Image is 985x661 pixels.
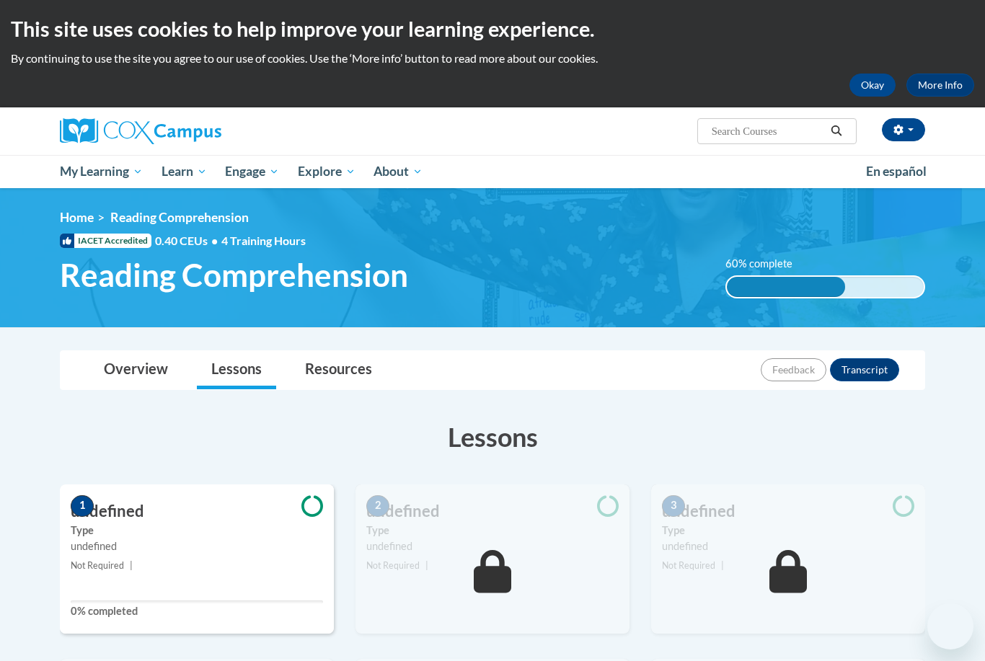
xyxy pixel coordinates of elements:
a: Home [60,210,94,225]
span: Not Required [71,560,124,571]
label: 0% completed [71,603,323,619]
h3: undefined [651,500,925,523]
span: • [211,234,218,247]
span: 3 [662,495,685,517]
a: Cox Campus [60,118,334,144]
h3: undefined [60,500,334,523]
label: Type [366,523,619,538]
div: 60% complete [727,277,845,297]
a: Resources [291,351,387,389]
button: Account Settings [882,118,925,141]
a: My Learning [50,155,152,188]
label: Type [662,523,914,538]
span: Reading Comprehension [60,256,408,294]
span: 1 [71,495,94,517]
a: Overview [89,351,182,389]
a: En español [857,156,936,187]
span: | [130,560,133,571]
button: Search [826,123,847,140]
span: About [374,163,423,180]
a: About [365,155,433,188]
span: 0.40 CEUs [155,233,221,249]
div: undefined [366,538,619,554]
button: Okay [849,74,896,97]
button: Transcript [830,358,899,381]
div: undefined [662,538,914,554]
span: | [425,560,428,571]
a: Engage [216,155,288,188]
label: 60% complete [725,256,808,272]
div: Main menu [38,155,947,188]
label: Type [71,523,323,538]
span: En español [866,164,927,179]
span: | [721,560,724,571]
span: My Learning [60,163,143,180]
h3: Lessons [60,419,925,455]
h2: This site uses cookies to help improve your learning experience. [11,14,974,43]
iframe: Button to launch messaging window [927,603,973,649]
p: By continuing to use the site you agree to our use of cookies. Use the ‘More info’ button to read... [11,50,974,66]
a: Explore [288,155,365,188]
span: Reading Comprehension [110,210,249,225]
a: Learn [152,155,216,188]
span: Not Required [366,560,420,571]
span: Explore [298,163,355,180]
button: Feedback [761,358,826,381]
span: 2 [366,495,389,517]
span: Engage [225,163,279,180]
h3: undefined [355,500,630,523]
span: 4 Training Hours [221,234,306,247]
input: Search Courses [710,123,826,140]
span: Not Required [662,560,715,571]
img: Cox Campus [60,118,221,144]
div: undefined [71,538,323,554]
a: Lessons [197,351,276,389]
span: IACET Accredited [60,234,151,248]
a: More Info [906,74,974,97]
span: Learn [162,163,207,180]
